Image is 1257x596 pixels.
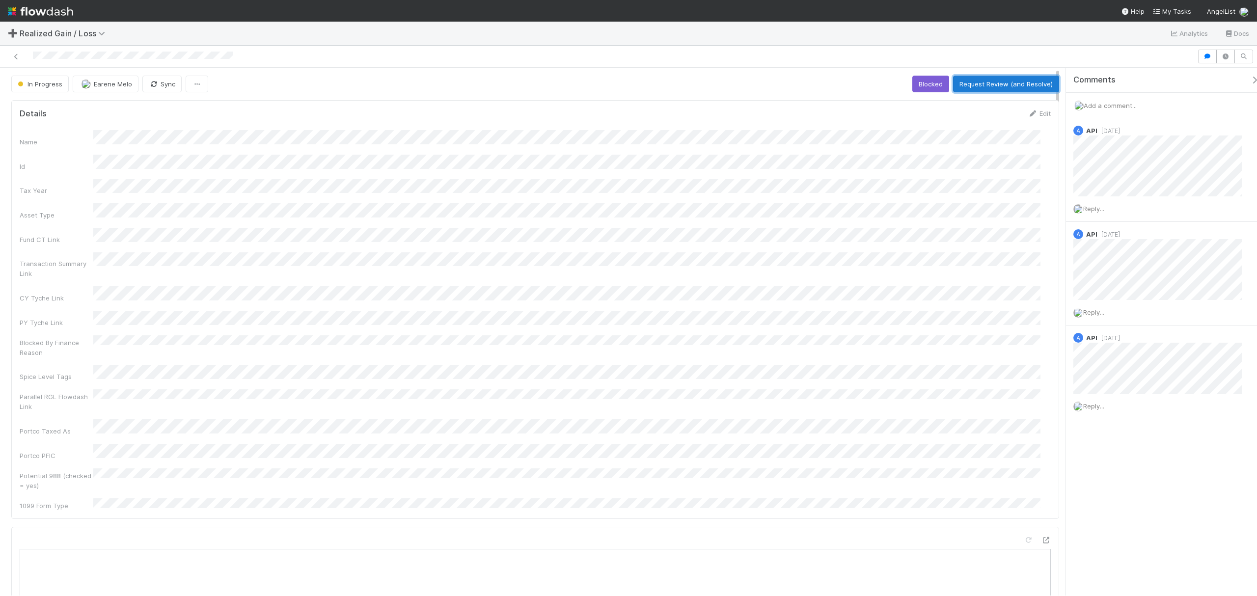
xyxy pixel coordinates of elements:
span: A [1077,128,1080,134]
span: Add a comment... [1084,102,1137,109]
div: Portco Taxed As [20,426,93,436]
span: [DATE] [1097,127,1120,135]
div: Tax Year [20,186,93,195]
span: A [1077,335,1080,341]
a: Docs [1224,27,1249,39]
div: Help [1121,6,1145,16]
span: Reply... [1083,402,1104,410]
div: Portco PFIC [20,451,93,461]
div: Name [20,137,93,147]
a: Analytics [1170,27,1208,39]
div: Id [20,162,93,171]
img: avatar_bc42736a-3f00-4d10-a11d-d22e63cdc729.png [1073,308,1083,318]
div: PY Tyche Link [20,318,93,327]
span: Realized Gain / Loss [20,28,110,38]
div: Fund CT Link [20,235,93,244]
button: Sync [142,76,182,92]
span: ➕ [8,29,18,37]
img: logo-inverted-e16ddd16eac7371096b0.svg [8,3,73,20]
div: API [1073,229,1083,239]
span: Reply... [1083,205,1104,213]
button: Request Review (and Resolve) [953,76,1059,92]
img: avatar_bc42736a-3f00-4d10-a11d-d22e63cdc729.png [81,79,91,89]
img: avatar_bc42736a-3f00-4d10-a11d-d22e63cdc729.png [1239,7,1249,17]
div: Spice Level Tags [20,372,93,381]
div: Transaction Summary Link [20,259,93,278]
img: avatar_bc42736a-3f00-4d10-a11d-d22e63cdc729.png [1073,204,1083,214]
button: Earene Melo [73,76,138,92]
div: Blocked By Finance Reason [20,338,93,357]
div: API [1073,333,1083,343]
a: My Tasks [1152,6,1191,16]
span: A [1077,232,1080,237]
img: avatar_bc42736a-3f00-4d10-a11d-d22e63cdc729.png [1073,402,1083,411]
div: 1099 Form Type [20,501,93,511]
button: Blocked [912,76,949,92]
a: Edit [1028,109,1051,117]
span: Comments [1073,75,1116,85]
span: API [1086,230,1097,238]
span: [DATE] [1097,231,1120,238]
img: avatar_bc42736a-3f00-4d10-a11d-d22e63cdc729.png [1074,101,1084,110]
span: Earene Melo [94,80,132,88]
span: My Tasks [1152,7,1191,15]
div: API [1073,126,1083,135]
span: [DATE] [1097,334,1120,342]
div: CY Tyche Link [20,293,93,303]
div: Asset Type [20,210,93,220]
span: API [1086,334,1097,342]
span: Reply... [1083,308,1104,316]
h5: Details [20,109,47,119]
div: Potential 988 (checked = yes) [20,471,93,490]
div: Parallel RGL Flowdash Link [20,392,93,411]
span: API [1086,127,1097,135]
span: AngelList [1207,7,1235,15]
